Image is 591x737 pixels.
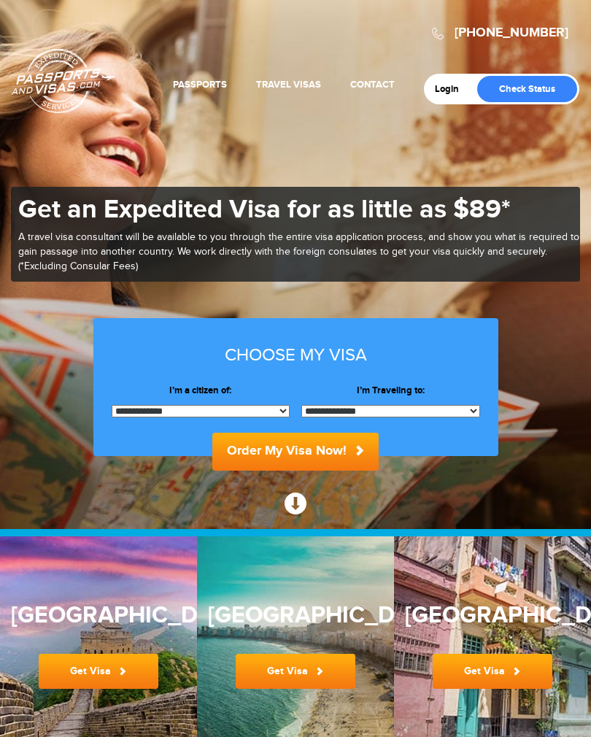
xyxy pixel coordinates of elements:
[433,654,552,689] a: Get Visa
[12,48,115,114] a: Passports & [DOMAIN_NAME]
[236,654,355,689] a: Get Visa
[212,433,379,471] button: Order My Visa Now!
[477,76,577,102] a: Check Status
[208,603,383,628] h3: [GEOGRAPHIC_DATA]
[18,231,580,274] p: A travel visa consultant will be available to you through the entire visa application process, an...
[112,346,480,365] h3: Choose my visa
[405,603,580,628] h3: [GEOGRAPHIC_DATA]
[173,79,227,90] a: Passports
[18,194,580,225] h1: Get an Expedited Visa for as little as $89*
[11,603,186,628] h3: [GEOGRAPHIC_DATA]
[256,79,321,90] a: Travel Visas
[301,384,480,398] label: I’m Traveling to:
[112,384,290,398] label: I’m a citizen of:
[435,83,469,95] a: Login
[455,25,568,41] a: [PHONE_NUMBER]
[350,79,395,90] a: Contact
[39,654,158,689] a: Get Visa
